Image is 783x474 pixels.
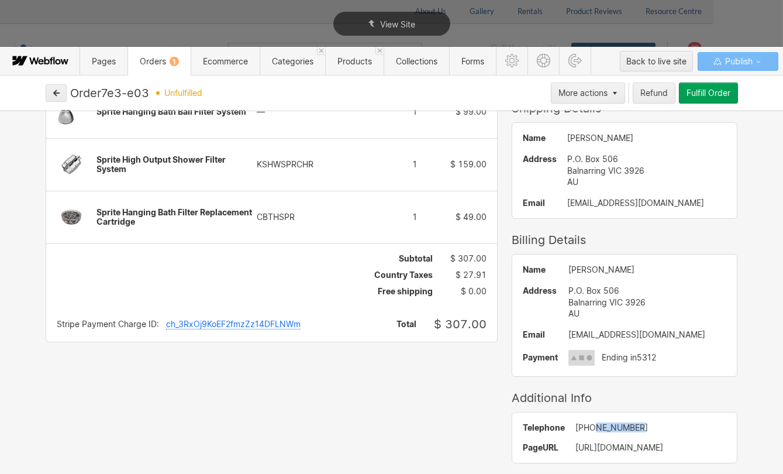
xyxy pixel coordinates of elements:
[568,285,727,297] div: P.O. Box 506
[567,165,727,177] div: Balnarring VIC 3926
[396,320,416,329] span: Total
[96,207,252,226] span: Sprite Hanging Bath Filter Replacement Cartridge
[558,88,608,98] div: More actions
[46,136,96,194] img: Sprite High Output Shower Filter System
[698,52,778,71] button: Publish
[140,56,179,66] span: Orders
[679,83,738,104] button: Fulfill Order
[602,353,656,362] span: Ending in 5312
[633,83,675,104] button: Refund
[450,253,487,263] span: $ 307.00
[92,56,116,66] span: Pages
[568,308,727,320] div: AU
[96,154,226,174] span: Sprite High Output Shower Filter System
[57,320,159,329] div: Stripe Payment Charge ID:
[257,107,337,116] div: —
[317,47,325,55] a: Close 'Categories' tab
[567,198,727,208] div: [EMAIL_ADDRESS][DOMAIN_NAME]
[512,233,738,247] div: Billing Details
[5,28,36,39] span: Text us
[461,287,487,296] span: $ 0.00
[456,270,487,280] span: $ 27.91
[523,133,557,143] span: Name
[640,88,668,98] div: Refund
[620,51,693,71] button: Back to live site
[567,133,727,143] div: [PERSON_NAME]
[272,56,313,66] span: Categories
[523,443,565,452] span: PageURL
[434,317,487,331] span: $ 307.00
[723,53,753,70] span: Publish
[523,353,558,362] span: Payment
[374,270,433,280] span: Country Taxes
[626,53,687,70] div: Back to live site
[575,423,727,432] div: [PHONE_NUMBER]
[523,153,557,165] span: Address
[512,391,738,405] div: Additional Info
[46,192,96,242] img: Sprite Hanging Bath Filter Replacement Cartridge
[96,107,246,116] span: Sprite Hanging Bath Ball Filter System
[399,254,433,263] span: Subtotal
[337,107,417,116] div: 1
[380,19,415,29] span: View Site
[375,47,384,55] a: Close 'Products' tab
[523,423,565,432] span: Telephone
[523,330,558,339] span: Email
[456,107,487,116] span: $ 99.00
[257,160,337,169] div: KSHWSPRCHR
[567,176,727,188] div: AU
[337,160,417,169] div: 1
[337,212,417,222] div: 1
[337,56,372,66] span: Products
[203,56,248,66] span: Ecommerce
[456,212,487,222] span: $ 49.00
[568,297,727,308] div: Balnarring VIC 3926
[523,285,558,297] span: Address
[523,198,557,208] span: Email
[461,56,484,66] span: Forms
[396,56,437,66] span: Collections
[568,265,727,274] div: [PERSON_NAME]
[568,330,727,339] div: [EMAIL_ADDRESS][DOMAIN_NAME]
[257,212,337,222] div: CBTHSPR
[70,86,149,100] div: Order 7e3-e03
[164,88,202,98] span: unfulfilled
[378,287,433,296] span: Free shipping
[170,57,179,66] div: 1
[166,320,301,329] div: ch_3RxOj9KoEF2fmzZz14DFLNWm
[46,87,96,137] img: Sprite Hanging Bath Ball Filter System
[575,443,727,452] div: [URL][DOMAIN_NAME]
[551,83,625,104] button: More actions
[523,265,558,274] span: Name
[450,159,487,169] span: $ 159.00
[687,88,730,98] div: Fulfill Order
[567,153,727,165] div: P.O. Box 506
